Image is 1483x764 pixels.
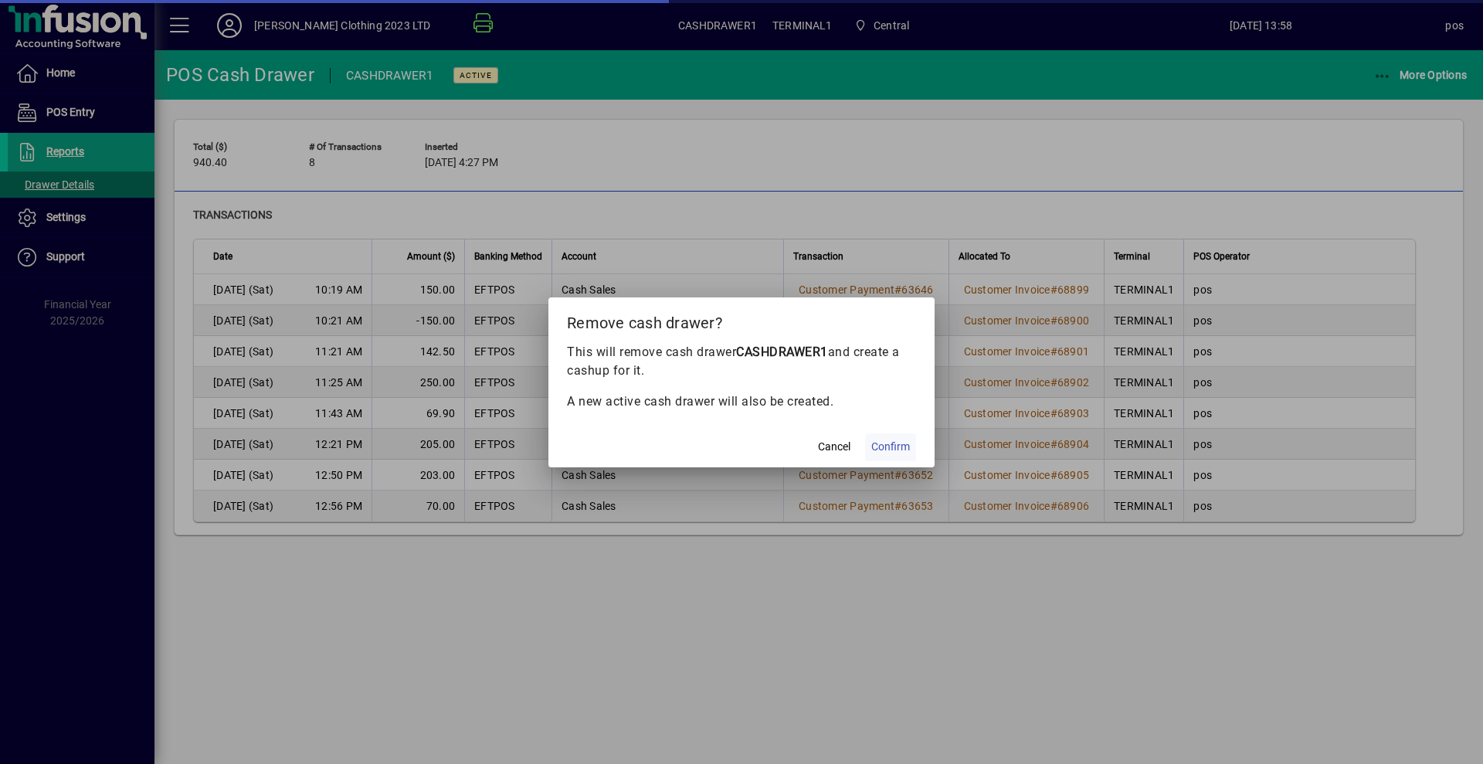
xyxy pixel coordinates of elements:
[736,345,828,359] b: CASHDRAWER1
[809,433,859,461] button: Cancel
[818,439,850,455] span: Cancel
[567,392,916,411] p: A new active cash drawer will also be created.
[567,343,916,380] p: This will remove cash drawer and create a cashup for it.
[871,439,910,455] span: Confirm
[865,433,916,461] button: Confirm
[548,297,935,342] h2: Remove cash drawer?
